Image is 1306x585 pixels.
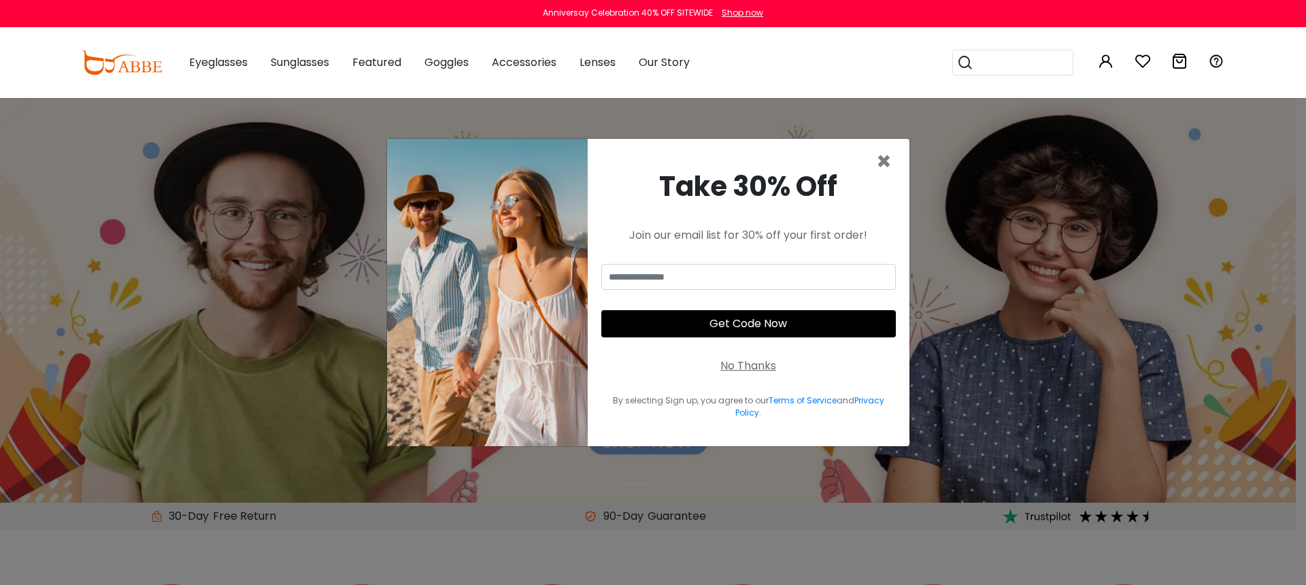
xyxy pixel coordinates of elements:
[735,395,884,418] a: Privacy Policy
[769,395,837,406] a: Terms of Service
[876,144,892,179] span: ×
[639,54,690,70] span: Our Story
[601,310,896,337] button: Get Code Now
[720,358,776,374] div: No Thanks
[601,395,896,419] div: By selecting Sign up, you agree to our and .
[580,54,616,70] span: Lenses
[424,54,469,70] span: Goggles
[271,54,329,70] span: Sunglasses
[543,7,713,19] div: Anniversay Celebration 40% OFF SITEWIDE
[601,166,896,207] div: Take 30% Off
[722,7,763,19] div: Shop now
[715,7,763,18] a: Shop now
[492,54,556,70] span: Accessories
[352,54,401,70] span: Featured
[601,227,896,244] div: Join our email list for 30% off your first order!
[387,139,588,446] img: welcome
[189,54,248,70] span: Eyeglasses
[82,50,162,75] img: abbeglasses.com
[876,150,892,174] button: Close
